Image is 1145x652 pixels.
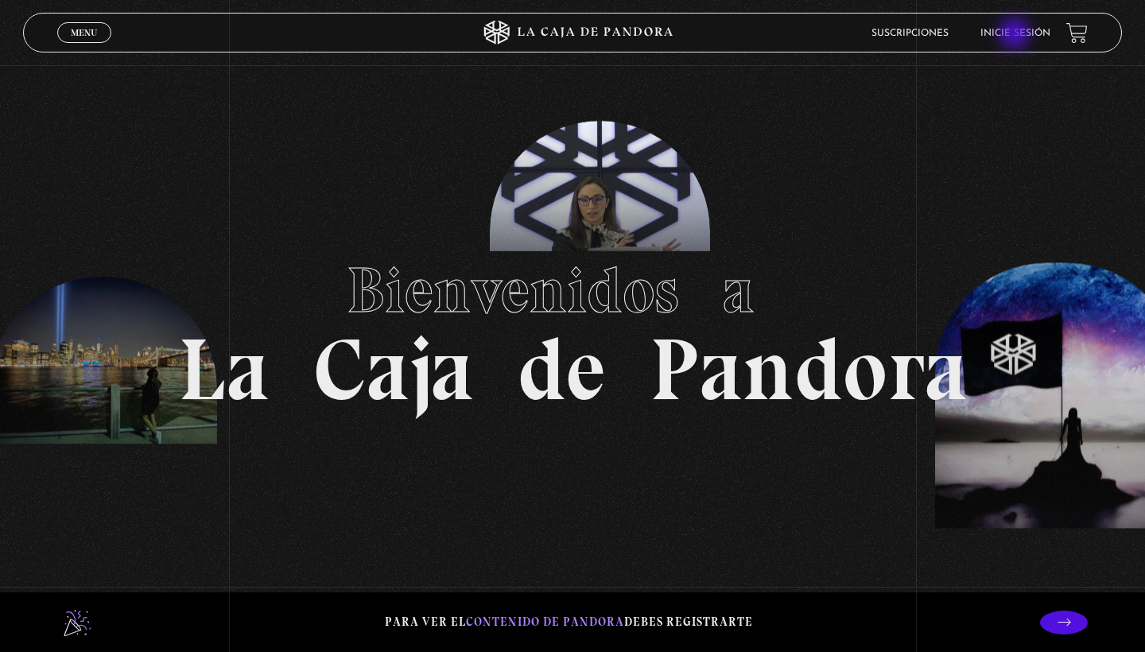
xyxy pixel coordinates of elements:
[980,29,1050,38] a: Inicie sesión
[871,29,949,38] a: Suscripciones
[178,239,968,413] h1: La Caja de Pandora
[71,28,97,37] span: Menu
[385,611,753,633] p: Para ver el debes registrarte
[347,252,798,328] span: Bienvenidos a
[466,615,624,629] span: contenido de Pandora
[1066,22,1088,44] a: View your shopping cart
[66,41,103,52] span: Cerrar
